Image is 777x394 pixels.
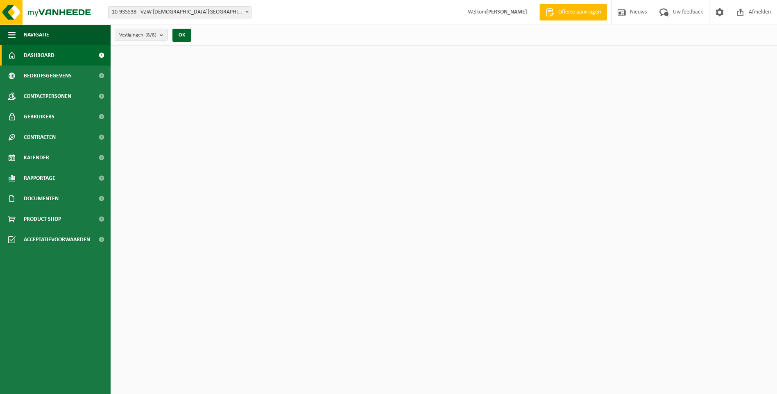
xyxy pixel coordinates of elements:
span: 10-935538 - VZW PRIESTER DAENS COLLEGE - AALST [109,7,251,18]
span: Bedrijfsgegevens [24,66,72,86]
span: Contactpersonen [24,86,71,106]
span: Rapportage [24,168,55,188]
span: Dashboard [24,45,54,66]
span: Navigatie [24,25,49,45]
a: Offerte aanvragen [539,4,607,20]
strong: [PERSON_NAME] [486,9,527,15]
span: Kalender [24,147,49,168]
span: Gebruikers [24,106,54,127]
span: 10-935538 - VZW PRIESTER DAENS COLLEGE - AALST [108,6,251,18]
span: Vestigingen [119,29,156,41]
span: Offerte aanvragen [556,8,603,16]
button: OK [172,29,191,42]
button: Vestigingen(8/8) [115,29,168,41]
span: Acceptatievoorwaarden [24,229,90,250]
span: Contracten [24,127,56,147]
span: Documenten [24,188,59,209]
count: (8/8) [145,32,156,38]
span: Product Shop [24,209,61,229]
